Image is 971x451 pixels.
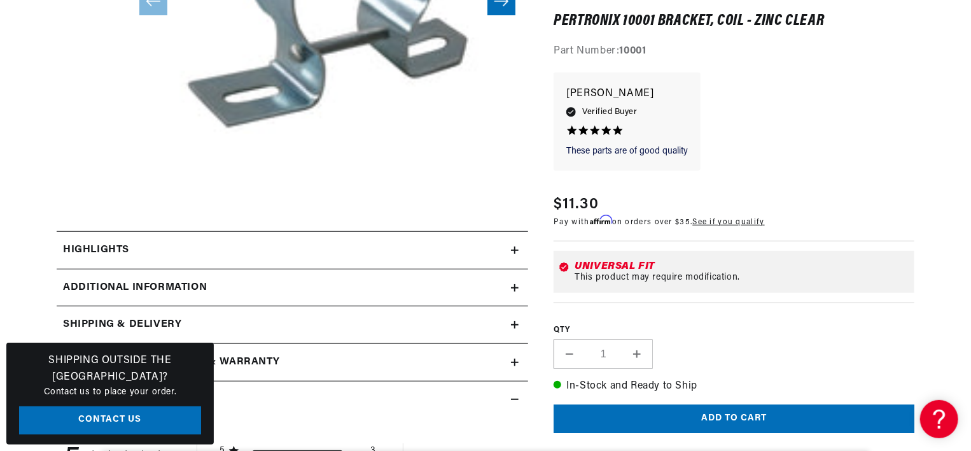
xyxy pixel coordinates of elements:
[575,273,909,283] div: This product may require modification.
[582,105,637,119] span: Verified Buyer
[575,261,909,271] div: Universal Fit
[554,216,765,228] p: Pay with on orders over $35.
[57,382,528,419] summary: Reviews
[19,406,201,435] a: Contact Us
[566,85,688,103] p: [PERSON_NAME]
[554,15,914,27] h1: PerTronix 10001 Bracket, Coil - Zinc Clear
[19,385,201,399] p: Contact us to place your order.
[57,344,528,381] summary: Returns, Replacements & Warranty
[57,232,528,269] summary: Highlights
[63,280,207,296] h2: Additional Information
[554,404,914,433] button: Add to cart
[620,46,646,56] strong: 10001
[57,306,528,343] summary: Shipping & Delivery
[554,43,914,60] div: Part Number:
[590,215,612,225] span: Affirm
[57,269,528,306] summary: Additional Information
[63,317,181,333] h2: Shipping & Delivery
[554,193,599,216] span: $11.30
[554,325,914,336] label: QTY
[566,146,688,159] p: These parts are of good quality
[693,218,765,226] a: See if you qualify - Learn more about Affirm Financing (opens in modal)
[19,353,201,385] h3: Shipping Outside the [GEOGRAPHIC_DATA]?
[554,378,914,395] p: In-Stock and Ready to Ship
[63,242,129,259] h2: Highlights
